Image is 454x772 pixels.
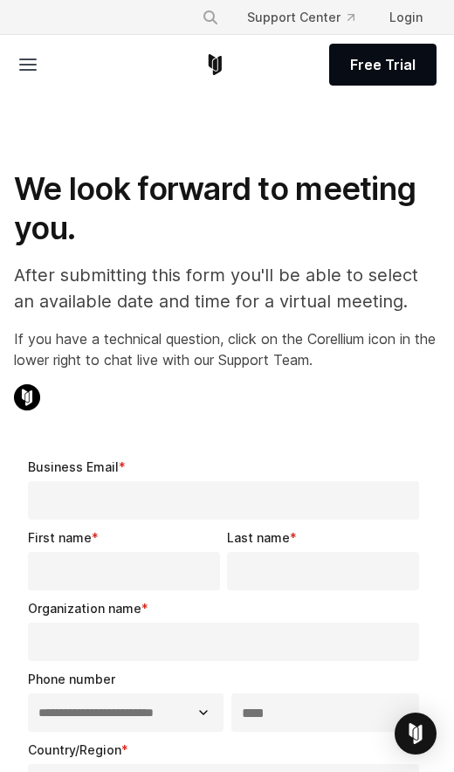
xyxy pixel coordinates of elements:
p: After submitting this form you'll be able to select an available date and time for a virtual meet... [14,262,440,314]
span: Phone number [28,672,115,686]
span: Business Email [28,459,119,474]
a: Corellium Home [204,54,226,75]
div: Navigation Menu [188,2,437,33]
span: Organization name [28,601,141,616]
span: First name [28,530,92,545]
div: Open Intercom Messenger [395,713,437,755]
span: Free Trial [350,54,416,75]
button: Search [195,2,226,33]
span: Country/Region [28,742,121,757]
a: Support Center [233,2,368,33]
span: Last name [227,530,290,545]
img: Corellium Chat Icon [14,384,40,410]
a: Login [375,2,437,33]
h1: We look forward to meeting you. [14,169,440,248]
p: If you have a technical question, click on the Corellium icon in the lower right to chat live wit... [14,328,440,370]
a: Free Trial [329,44,437,86]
